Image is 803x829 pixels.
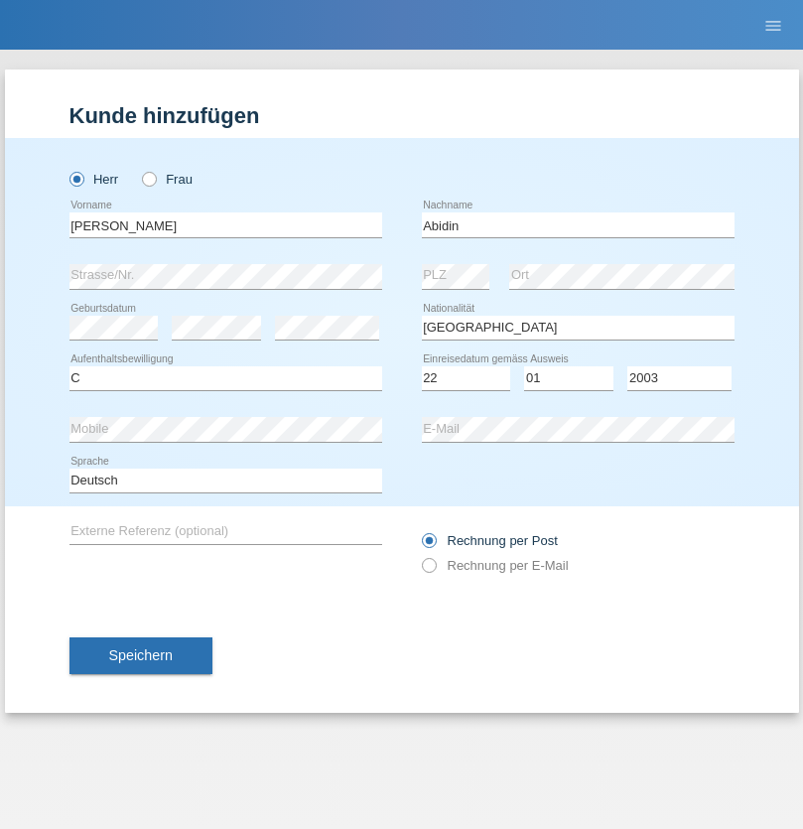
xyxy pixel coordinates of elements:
input: Herr [69,172,82,185]
h1: Kunde hinzufügen [69,103,735,128]
label: Herr [69,172,119,187]
button: Speichern [69,637,212,675]
input: Frau [142,172,155,185]
input: Rechnung per Post [422,533,435,558]
a: menu [753,19,793,31]
input: Rechnung per E-Mail [422,558,435,583]
label: Rechnung per E-Mail [422,558,569,573]
i: menu [763,16,783,36]
label: Rechnung per Post [422,533,558,548]
span: Speichern [109,647,173,663]
label: Frau [142,172,193,187]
